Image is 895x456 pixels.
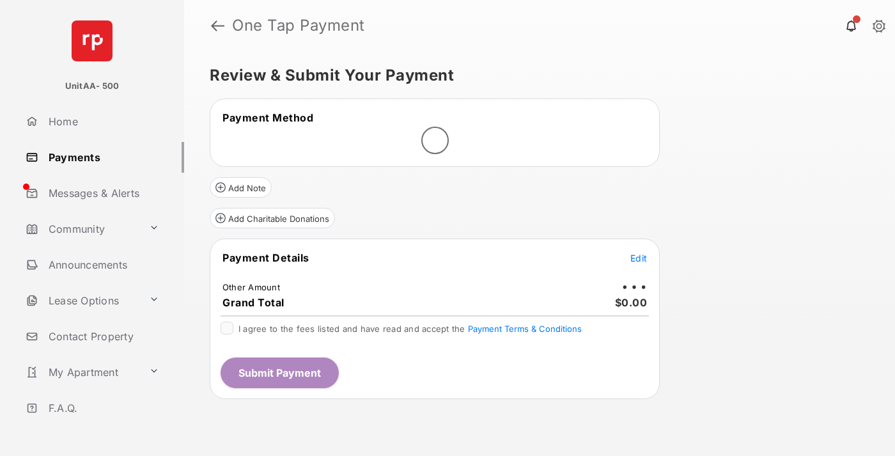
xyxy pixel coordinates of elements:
[222,281,281,293] td: Other Amount
[222,251,309,264] span: Payment Details
[210,208,335,228] button: Add Charitable Donations
[630,251,647,264] button: Edit
[238,324,582,334] span: I agree to the fees listed and have read and accept the
[20,321,184,352] a: Contact Property
[20,214,144,244] a: Community
[20,142,184,173] a: Payments
[615,296,648,309] span: $0.00
[222,296,284,309] span: Grand Total
[232,18,365,33] strong: One Tap Payment
[221,358,339,388] button: Submit Payment
[210,177,272,198] button: Add Note
[20,178,184,208] a: Messages & Alerts
[20,106,184,137] a: Home
[20,249,184,280] a: Announcements
[20,393,184,423] a: F.A.Q.
[468,324,582,334] button: I agree to the fees listed and have read and accept the
[20,357,144,388] a: My Apartment
[65,80,120,93] p: UnitAA- 500
[630,253,647,263] span: Edit
[222,111,313,124] span: Payment Method
[210,68,859,83] h5: Review & Submit Your Payment
[20,285,144,316] a: Lease Options
[72,20,113,61] img: svg+xml;base64,PHN2ZyB4bWxucz0iaHR0cDovL3d3dy53My5vcmcvMjAwMC9zdmciIHdpZHRoPSI2NCIgaGVpZ2h0PSI2NC...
